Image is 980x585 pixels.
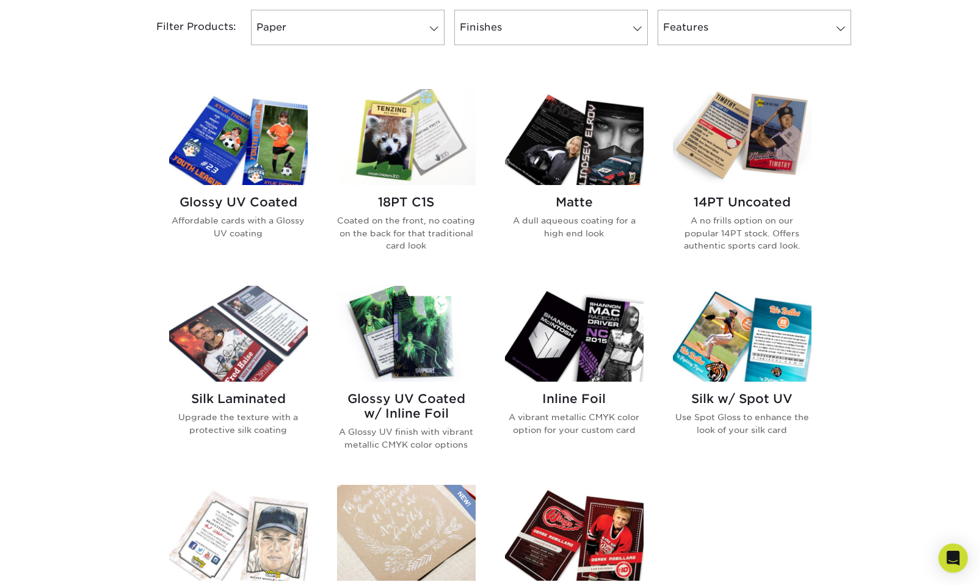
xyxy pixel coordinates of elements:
[124,10,246,45] div: Filter Products:
[337,286,476,470] a: Glossy UV Coated w/ Inline Foil Trading Cards Glossy UV Coated w/ Inline Foil A Glossy UV finish ...
[169,89,308,271] a: Glossy UV Coated Trading Cards Glossy UV Coated Affordable cards with a Glossy UV coating
[337,89,476,185] img: 18PT C1S Trading Cards
[3,548,104,581] iframe: Google Customer Reviews
[673,286,811,382] img: Silk w/ Spot UV Trading Cards
[673,286,811,470] a: Silk w/ Spot UV Trading Cards Silk w/ Spot UV Use Spot Gloss to enhance the look of your silk card
[658,10,851,45] a: Features
[673,411,811,436] p: Use Spot Gloss to enhance the look of your silk card
[169,411,308,436] p: Upgrade the texture with a protective silk coating
[251,10,445,45] a: Paper
[169,214,308,239] p: Affordable cards with a Glossy UV coating
[673,89,811,185] img: 14PT Uncoated Trading Cards
[169,286,308,382] img: Silk Laminated Trading Cards
[505,485,644,581] img: ModCard™ Trading Cards
[337,485,476,581] img: 18PT French Kraft Trading Cards
[445,485,476,521] img: New Product
[505,286,644,470] a: Inline Foil Trading Cards Inline Foil A vibrant metallic CMYK color option for your custom card
[337,214,476,252] p: Coated on the front, no coating on the back for that traditional card look
[938,543,968,573] div: Open Intercom Messenger
[337,391,476,421] h2: Glossy UV Coated w/ Inline Foil
[337,286,476,382] img: Glossy UV Coated w/ Inline Foil Trading Cards
[169,391,308,406] h2: Silk Laminated
[505,411,644,436] p: A vibrant metallic CMYK color option for your custom card
[505,89,644,185] img: Matte Trading Cards
[505,214,644,239] p: A dull aqueous coating for a high end look
[169,195,308,209] h2: Glossy UV Coated
[337,89,476,271] a: 18PT C1S Trading Cards 18PT C1S Coated on the front, no coating on the back for that traditional ...
[169,286,308,470] a: Silk Laminated Trading Cards Silk Laminated Upgrade the texture with a protective silk coating
[337,195,476,209] h2: 18PT C1S
[505,89,644,271] a: Matte Trading Cards Matte A dull aqueous coating for a high end look
[673,391,811,406] h2: Silk w/ Spot UV
[454,10,648,45] a: Finishes
[505,195,644,209] h2: Matte
[337,426,476,451] p: A Glossy UV finish with vibrant metallic CMYK color options
[673,89,811,271] a: 14PT Uncoated Trading Cards 14PT Uncoated A no frills option on our popular 14PT stock. Offers au...
[169,485,308,581] img: Uncoated Linen Trading Cards
[673,214,811,252] p: A no frills option on our popular 14PT stock. Offers authentic sports card look.
[169,89,308,185] img: Glossy UV Coated Trading Cards
[505,286,644,382] img: Inline Foil Trading Cards
[505,391,644,406] h2: Inline Foil
[673,195,811,209] h2: 14PT Uncoated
